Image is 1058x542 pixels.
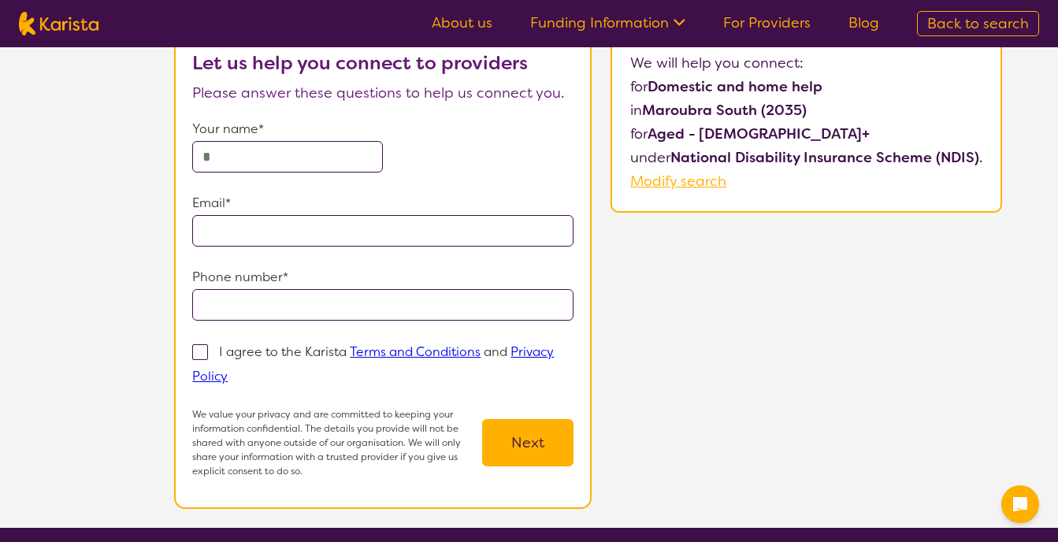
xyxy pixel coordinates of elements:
[530,13,685,32] a: Funding Information
[192,343,554,384] p: I agree to the Karista and
[192,191,574,215] p: Email*
[482,419,574,466] button: Next
[723,13,811,32] a: For Providers
[192,117,574,141] p: Your name*
[19,12,98,35] img: Karista logo
[648,124,870,143] b: Aged - [DEMOGRAPHIC_DATA]+
[350,343,481,360] a: Terms and Conditions
[192,265,574,289] p: Phone number*
[630,98,982,122] p: in
[927,14,1029,33] span: Back to search
[630,75,982,98] p: for
[630,122,982,146] p: for
[630,172,726,191] a: Modify search
[648,77,822,96] b: Domestic and home help
[642,101,807,120] b: Maroubra South (2035)
[192,50,528,76] b: Let us help you connect to providers
[917,11,1039,36] a: Back to search
[630,146,982,169] p: under .
[670,148,979,167] b: National Disability Insurance Scheme (NDIS)
[432,13,492,32] a: About us
[848,13,879,32] a: Blog
[630,51,982,75] p: We will help you connect:
[192,81,574,105] p: Please answer these questions to help us connect you.
[192,407,482,478] p: We value your privacy and are committed to keeping your information confidential. The details you...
